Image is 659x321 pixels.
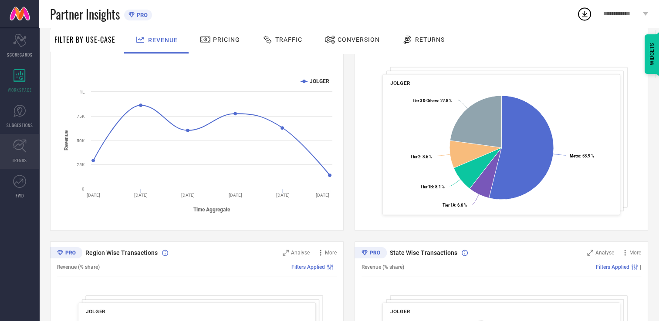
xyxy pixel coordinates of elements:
tspan: Metro [570,154,580,158]
span: Partner Insights [50,5,120,23]
text: : 8.6 % [410,154,432,159]
span: JOLGER [390,308,410,314]
span: Conversion [338,36,380,43]
tspan: Tier 3 & Others [412,98,438,103]
svg: Zoom [587,250,593,256]
span: State Wise Transactions [390,249,457,256]
span: Revenue (% share) [362,264,404,270]
span: Pricing [213,36,240,43]
text: : 6.6 % [443,203,467,207]
span: Traffic [275,36,302,43]
svg: Zoom [283,250,289,256]
div: Premium [355,247,387,260]
span: Revenue (% share) [57,264,100,270]
span: Filters Applied [596,264,629,270]
span: Filters Applied [291,264,325,270]
tspan: Revenue [63,130,69,150]
tspan: Tier 2 [410,154,420,159]
text: 0 [82,187,84,191]
div: Premium [50,247,82,260]
text: : 53.9 % [570,154,594,158]
text: [DATE] [276,193,289,197]
text: [DATE] [316,193,329,197]
text: [DATE] [87,193,100,197]
span: Returns [415,36,445,43]
span: JOLGER [86,308,105,314]
text: [DATE] [229,193,242,197]
span: SUGGESTIONS [7,122,33,128]
text: JOLGER [310,78,329,84]
text: : 22.8 % [412,98,452,103]
span: More [629,250,641,256]
text: 50K [77,138,85,143]
span: JOLGER [390,80,410,86]
span: | [335,264,337,270]
tspan: Tier 1A [443,203,456,207]
span: Region Wise Transactions [85,249,158,256]
text: 25K [77,162,85,167]
text: [DATE] [134,193,148,197]
tspan: Tier 1B [420,184,433,189]
div: Open download list [577,6,592,22]
span: More [325,250,337,256]
span: TRENDS [12,157,27,164]
span: FWD [16,192,24,199]
span: Analyse [595,250,614,256]
span: Analyse [291,250,310,256]
span: | [640,264,641,270]
span: WORKSPACE [8,87,32,93]
tspan: Time Aggregate [193,207,230,213]
text: 75K [77,114,85,119]
span: Revenue [148,37,178,43]
span: PRO [135,12,148,18]
text: : 8.1 % [420,184,445,189]
span: SCORECARDS [7,51,33,58]
text: 1L [80,90,85,94]
span: Filter By Use-Case [54,34,115,45]
text: [DATE] [181,193,195,197]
